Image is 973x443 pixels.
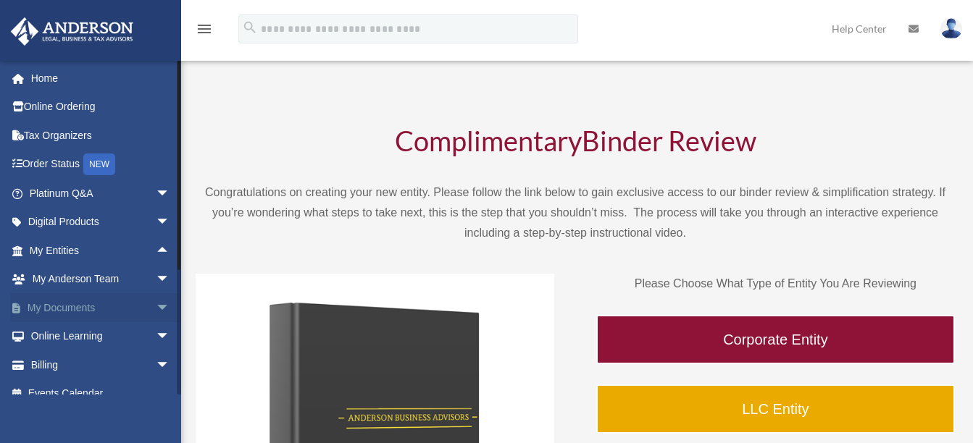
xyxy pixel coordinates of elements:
span: arrow_drop_down [156,265,185,295]
span: arrow_drop_down [156,208,185,237]
a: Events Calendar [10,379,192,408]
span: arrow_drop_down [156,350,185,380]
img: User Pic [940,18,962,39]
p: Congratulations on creating your new entity. Please follow the link below to gain exclusive acces... [196,182,955,243]
span: arrow_drop_down [156,179,185,208]
a: Tax Organizers [10,121,192,150]
span: Complimentary [395,124,582,157]
a: My Documentsarrow_drop_down [10,293,192,322]
a: LLC Entity [596,384,955,434]
a: Online Learningarrow_drop_down [10,322,192,351]
a: My Anderson Teamarrow_drop_down [10,265,192,294]
a: Home [10,64,192,93]
i: menu [196,20,213,38]
img: Anderson Advisors Platinum Portal [7,17,138,46]
p: Please Choose What Type of Entity You Are Reviewing [596,274,955,294]
a: Corporate Entity [596,315,955,364]
span: arrow_drop_down [156,293,185,323]
span: arrow_drop_up [156,236,185,266]
div: NEW [83,153,115,175]
a: Order StatusNEW [10,150,192,180]
a: Billingarrow_drop_down [10,350,192,379]
a: Platinum Q&Aarrow_drop_down [10,179,192,208]
a: Online Ordering [10,93,192,122]
i: search [242,20,258,35]
span: Binder Review [582,124,756,157]
a: Digital Productsarrow_drop_down [10,208,192,237]
a: menu [196,25,213,38]
span: arrow_drop_down [156,322,185,352]
a: My Entitiesarrow_drop_up [10,236,192,265]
